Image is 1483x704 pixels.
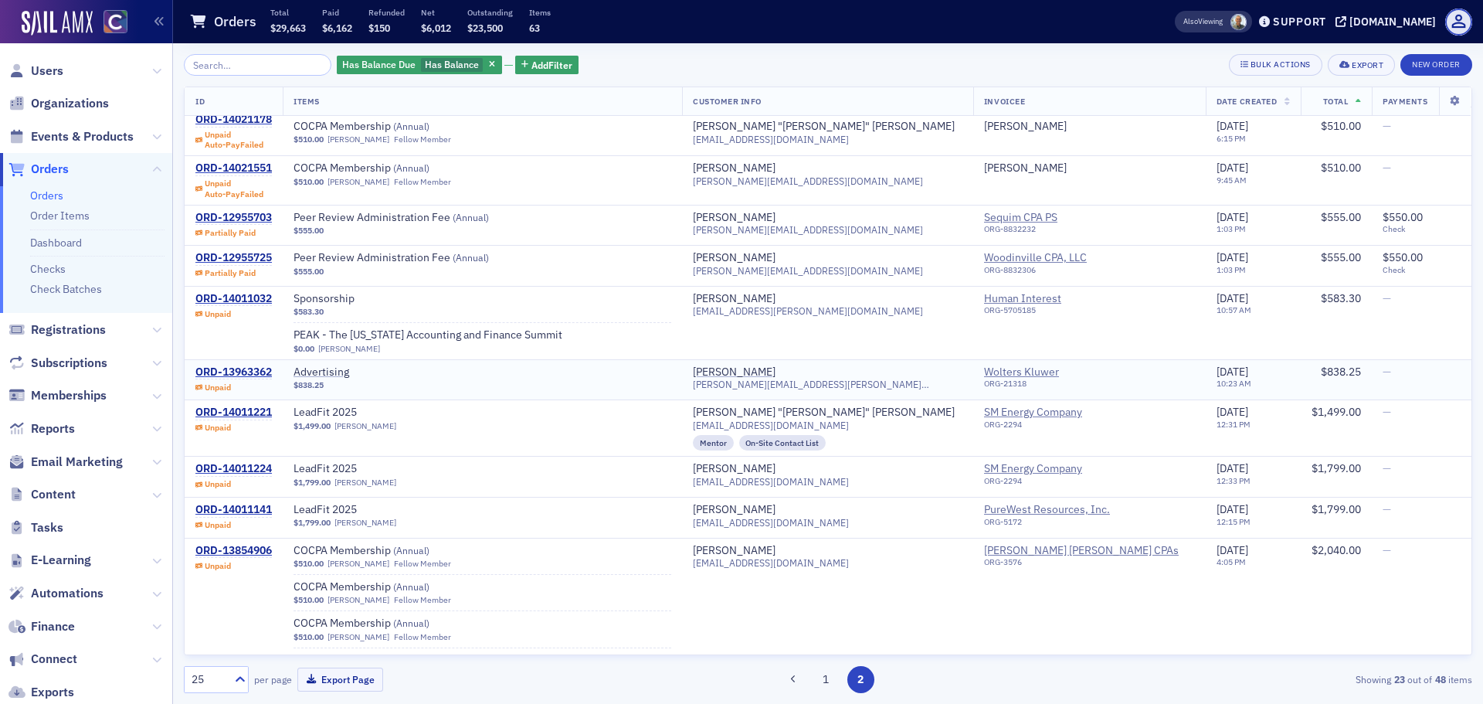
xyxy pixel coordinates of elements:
span: $838.25 [1321,365,1361,379]
a: [PERSON_NAME] [327,595,389,605]
button: Export [1328,54,1395,76]
a: Content [8,486,76,503]
span: $510.00 [294,177,324,187]
div: Unpaid [205,309,231,319]
strong: 48 [1432,672,1448,686]
span: Has Balance [425,58,479,70]
a: E-Learning [8,552,91,569]
span: ID [195,96,205,107]
div: Also [1183,16,1198,26]
span: Registrations [31,321,106,338]
span: Wolters Kluwer [984,366,1125,379]
span: $1,499.00 [1312,405,1361,419]
a: SailAMX [22,11,93,36]
div: [PERSON_NAME] [693,366,775,379]
span: [EMAIL_ADDRESS][DOMAIN_NAME] [693,134,849,145]
span: Tasks [31,519,63,536]
span: COCPA Membership [294,654,488,668]
a: SM Energy Company [984,406,1125,420]
a: [PERSON_NAME] [693,211,775,225]
a: [PERSON_NAME] [984,162,1067,175]
span: Watson Coon Ryan CPAs [984,544,1195,573]
a: Connect [8,651,77,668]
span: $583.30 [294,307,324,317]
span: $583.30 [1321,291,1361,305]
a: COCPA Membership (Annual) [294,544,488,558]
span: $1,799.00 [1312,461,1361,475]
div: ORG-21318 [984,379,1125,394]
span: $510.00 [1321,161,1361,175]
a: LeadFit 2025 [294,462,488,476]
a: New Order [1400,56,1472,70]
a: COCPA Membership (Annual) [294,580,488,594]
div: ORG-3576 [984,557,1179,573]
p: Paid [322,7,352,18]
a: Advertising [294,366,488,379]
span: [DATE] [1217,405,1248,419]
div: [PERSON_NAME] [693,544,775,558]
div: ORG-2294 [984,476,1125,491]
div: Unpaid [205,179,263,199]
div: Has Balance [337,56,502,75]
div: Support [1273,15,1326,29]
a: ORD-14011221 [195,406,272,420]
div: Partially Paid [205,268,256,278]
span: $29,663 [270,22,306,34]
span: — [1383,543,1391,557]
span: Finance [31,618,75,635]
a: View Homepage [93,10,127,36]
div: Bulk Actions [1251,60,1311,69]
a: COCPA Membership (Annual) [294,617,488,631]
a: Sponsorship [294,292,488,306]
a: [PERSON_NAME] [334,421,396,431]
div: Partially Paid [205,228,256,238]
a: [PERSON_NAME] [693,292,775,306]
span: [EMAIL_ADDRESS][DOMAIN_NAME] [693,557,849,569]
strong: 23 [1391,672,1407,686]
span: Content [31,486,76,503]
span: Woodinville CPA, LLC [984,251,1195,281]
span: [PERSON_NAME][EMAIL_ADDRESS][DOMAIN_NAME] [693,175,923,187]
span: Peer Review Administration Fee [294,211,489,225]
span: [EMAIL_ADDRESS][DOMAIN_NAME] [693,517,849,529]
a: PEAK - The [US_STATE] Accounting and Finance Summit [294,328,562,342]
a: Reports [8,420,75,437]
a: [PERSON_NAME] [318,344,380,354]
a: PureWest Resources, Inc. [984,503,1125,517]
span: [DATE] [1217,543,1248,557]
a: LeadFit 2025 [294,406,488,420]
input: Search… [184,54,331,76]
a: Finance [8,618,75,635]
button: 1 [812,666,839,693]
a: Check Batches [30,282,102,296]
span: ( Annual ) [453,251,489,264]
span: Users [31,63,63,80]
h1: Orders [214,12,256,31]
span: ( Annual ) [393,654,429,666]
a: [PERSON_NAME] [693,462,775,476]
a: Orders [8,161,69,178]
a: Human Interest [984,292,1125,306]
div: Export [1352,61,1383,70]
span: $1,799.00 [1312,502,1361,516]
span: Customer Info [693,96,762,107]
p: Total [270,7,306,18]
a: Email Marketing [8,454,123,471]
span: $555.00 [294,226,324,236]
span: Sequim CPA PS [984,211,1195,240]
span: Events & Products [31,128,134,145]
div: [DOMAIN_NAME] [1349,15,1436,29]
span: — [1383,502,1391,516]
a: [PERSON_NAME] "[PERSON_NAME]" [PERSON_NAME] [693,406,955,420]
span: $150 [368,22,390,34]
span: [DATE] [1217,119,1248,133]
a: [PERSON_NAME] [327,632,389,642]
span: ( Annual ) [393,580,429,593]
div: 25 [192,672,226,688]
span: $6,162 [322,22,352,34]
a: ORD-14011032 [195,292,272,306]
a: Peer Review Administration Fee (Annual) [294,251,489,265]
div: ORG-5705185 [984,305,1125,321]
